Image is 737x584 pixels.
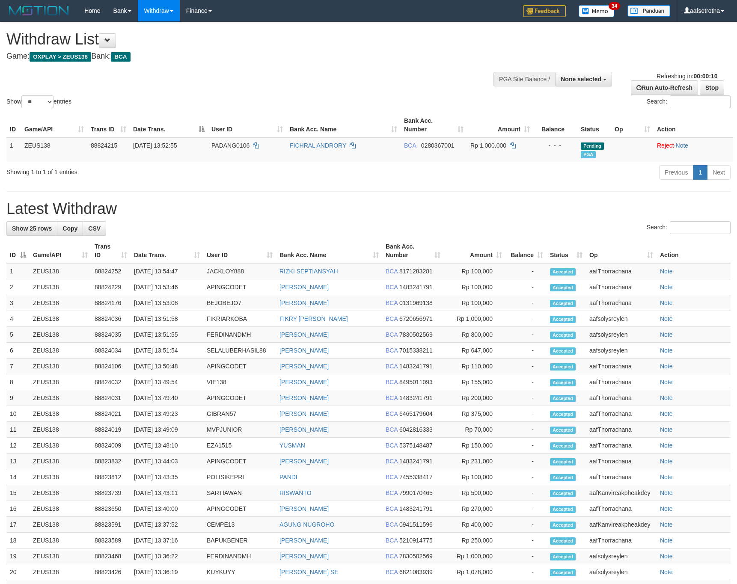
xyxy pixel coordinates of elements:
[279,284,329,291] a: [PERSON_NAME]
[30,311,91,327] td: ZEUS138
[505,469,547,485] td: -
[208,113,286,137] th: User ID: activate to sort column ascending
[660,394,673,401] a: Note
[399,442,433,449] span: Copy 5375148487 to clipboard
[91,311,131,327] td: 88824036
[401,113,467,137] th: Bank Acc. Number: activate to sort column ascending
[444,501,505,517] td: Rp 270,000
[660,426,673,433] a: Note
[444,374,505,390] td: Rp 155,000
[647,95,731,108] label: Search:
[586,422,657,438] td: aafThorrachana
[386,299,398,306] span: BCA
[386,347,398,354] span: BCA
[693,165,707,180] a: 1
[586,501,657,517] td: aafThorrachana
[647,221,731,234] label: Search:
[131,343,203,359] td: [DATE] 13:51:54
[707,165,731,180] a: Next
[91,390,131,406] td: 88824031
[586,374,657,390] td: aafThorrachana
[586,343,657,359] td: aafsolysreylen
[279,426,329,433] a: [PERSON_NAME]
[660,410,673,417] a: Note
[131,374,203,390] td: [DATE] 13:49:54
[660,268,673,275] a: Note
[399,315,433,322] span: Copy 6720656971 to clipboard
[30,485,91,501] td: ZEUS138
[62,225,77,232] span: Copy
[586,406,657,422] td: aafThorrachana
[6,52,483,61] h4: Game: Bank:
[577,113,611,137] th: Status
[444,485,505,501] td: Rp 500,000
[30,343,91,359] td: ZEUS138
[6,164,301,176] div: Showing 1 to 1 of 1 entries
[6,31,483,48] h1: Withdraw List
[444,454,505,469] td: Rp 231,000
[399,268,433,275] span: Copy 8171283281 to clipboard
[631,80,698,95] a: Run Auto-Refresh
[203,469,276,485] td: POLISIKEPRI
[657,73,717,80] span: Refreshing in:
[444,517,505,533] td: Rp 400,000
[91,406,131,422] td: 88824021
[131,485,203,501] td: [DATE] 13:43:11
[586,359,657,374] td: aafThorrachana
[386,474,398,480] span: BCA
[505,390,547,406] td: -
[286,113,401,137] th: Bank Acc. Name: activate to sort column ascending
[131,438,203,454] td: [DATE] 13:48:10
[57,221,83,236] a: Copy
[203,374,276,390] td: VIE138
[91,239,131,263] th: Trans ID: activate to sort column ascending
[505,517,547,533] td: -
[444,359,505,374] td: Rp 110,000
[131,263,203,279] td: [DATE] 13:54:47
[654,137,733,162] td: ·
[91,343,131,359] td: 88824034
[30,501,91,517] td: ZEUS138
[505,438,547,454] td: -
[399,474,433,480] span: Copy 7455338417 to clipboard
[659,165,693,180] a: Previous
[6,239,30,263] th: ID: activate to sort column descending
[6,95,71,108] label: Show entries
[30,263,91,279] td: ZEUS138
[91,142,117,149] span: 88824215
[6,343,30,359] td: 6
[279,505,329,512] a: [PERSON_NAME]
[386,268,398,275] span: BCA
[130,113,208,137] th: Date Trans.: activate to sort column descending
[203,263,276,279] td: JACKLOY888
[30,406,91,422] td: ZEUS138
[537,141,574,150] div: - - -
[586,311,657,327] td: aafsolysreylen
[91,469,131,485] td: 88823812
[203,406,276,422] td: GIBRAN57
[586,327,657,343] td: aafsolysreylen
[550,300,576,307] span: Accepted
[660,347,673,354] a: Note
[131,359,203,374] td: [DATE] 13:50:48
[444,438,505,454] td: Rp 150,000
[550,506,576,513] span: Accepted
[550,284,576,291] span: Accepted
[627,5,670,17] img: panduan.png
[203,239,276,263] th: User ID: activate to sort column ascending
[30,239,91,263] th: Game/API: activate to sort column ascending
[386,442,398,449] span: BCA
[386,284,398,291] span: BCA
[6,406,30,422] td: 10
[505,343,547,359] td: -
[87,113,130,137] th: Trans ID: activate to sort column ascending
[131,454,203,469] td: [DATE] 13:44:03
[399,489,433,496] span: Copy 7990170465 to clipboard
[550,268,576,276] span: Accepted
[30,454,91,469] td: ZEUS138
[6,4,71,17] img: MOTION_logo.png
[660,505,673,512] a: Note
[444,343,505,359] td: Rp 647,000
[131,239,203,263] th: Date Trans.: activate to sort column ascending
[6,390,30,406] td: 9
